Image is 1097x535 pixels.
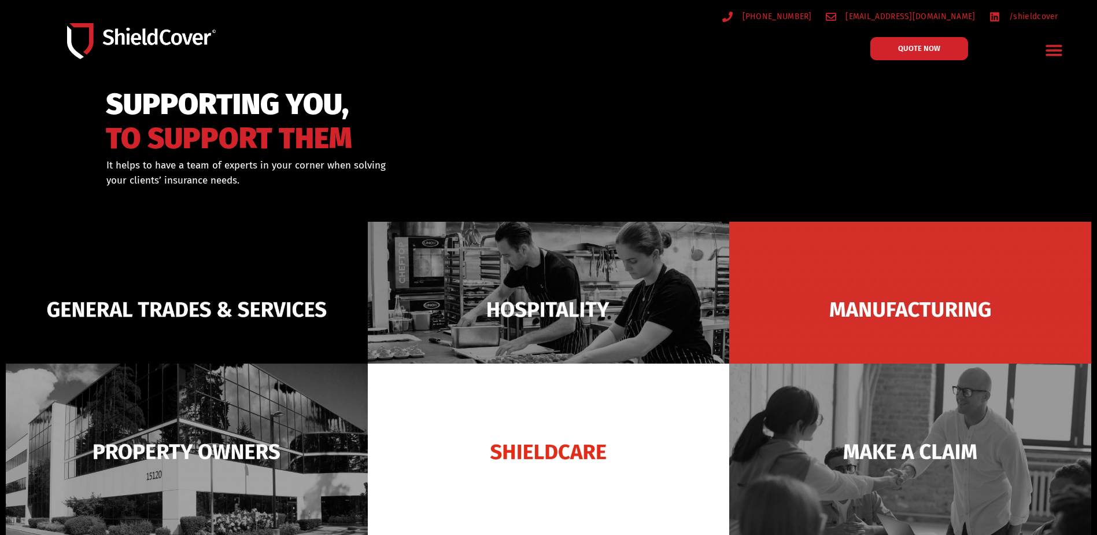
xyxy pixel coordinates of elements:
span: /shieldcover [1006,9,1058,24]
a: QUOTE NOW [870,37,968,60]
a: [EMAIL_ADDRESS][DOMAIN_NAME] [826,9,976,24]
span: SUPPORTING YOU, [106,93,352,116]
span: [PHONE_NUMBER] [740,9,812,24]
img: Shield-Cover-Underwriting-Australia-logo-full [67,23,216,60]
p: your clients’ insurance needs. [106,173,608,188]
div: Menu Toggle [1040,36,1068,64]
span: QUOTE NOW [898,45,940,52]
span: [EMAIL_ADDRESS][DOMAIN_NAME] [843,9,975,24]
a: /shieldcover [989,9,1058,24]
a: [PHONE_NUMBER] [722,9,812,24]
div: It helps to have a team of experts in your corner when solving [106,158,608,188]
